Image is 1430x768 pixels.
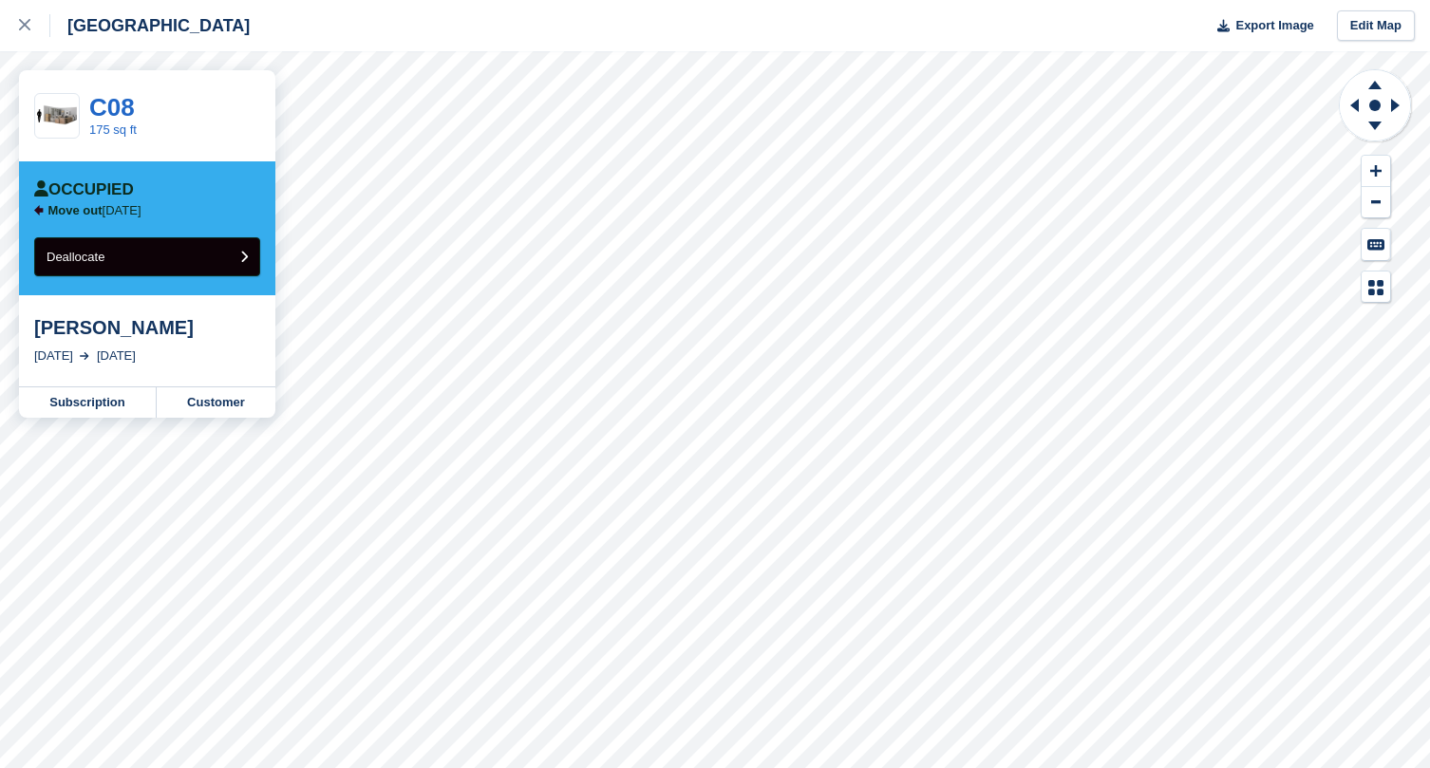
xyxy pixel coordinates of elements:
a: 175 sq ft [89,122,137,137]
button: Deallocate [34,237,260,276]
p: [DATE] [48,203,141,218]
button: Zoom In [1362,156,1390,187]
div: [DATE] [97,347,136,365]
button: Map Legend [1362,272,1390,303]
div: [DATE] [34,347,73,365]
a: C08 [89,93,135,122]
button: Keyboard Shortcuts [1362,229,1390,260]
a: Edit Map [1337,10,1415,42]
span: Deallocate [47,250,104,264]
img: arrow-left-icn-90495f2de72eb5bd0bd1c3c35deca35cc13f817d75bef06ecd7c0b315636ce7e.svg [34,205,44,215]
div: [GEOGRAPHIC_DATA] [50,14,250,37]
button: Export Image [1206,10,1314,42]
div: Occupied [34,180,134,199]
span: Move out [48,203,103,217]
img: arrow-right-light-icn-cde0832a797a2874e46488d9cf13f60e5c3a73dbe684e267c42b8395dfbc2abf.svg [80,352,89,360]
a: Subscription [19,387,157,418]
a: Customer [157,387,275,418]
div: [PERSON_NAME] [34,316,260,339]
img: 175-sqft-unit.jpg [35,100,79,133]
button: Zoom Out [1362,187,1390,218]
span: Export Image [1235,16,1313,35]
